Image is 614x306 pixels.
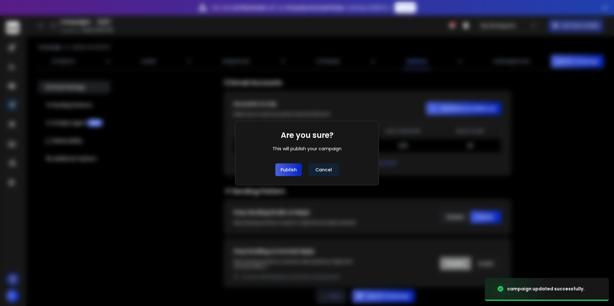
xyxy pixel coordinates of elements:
button: Cancel [308,163,339,176]
button: Publish [275,163,302,176]
h1: Are you sure? [281,130,334,140]
div: This will publish your campaign [272,146,342,152]
div: campaign updated successfully. [507,286,585,292]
